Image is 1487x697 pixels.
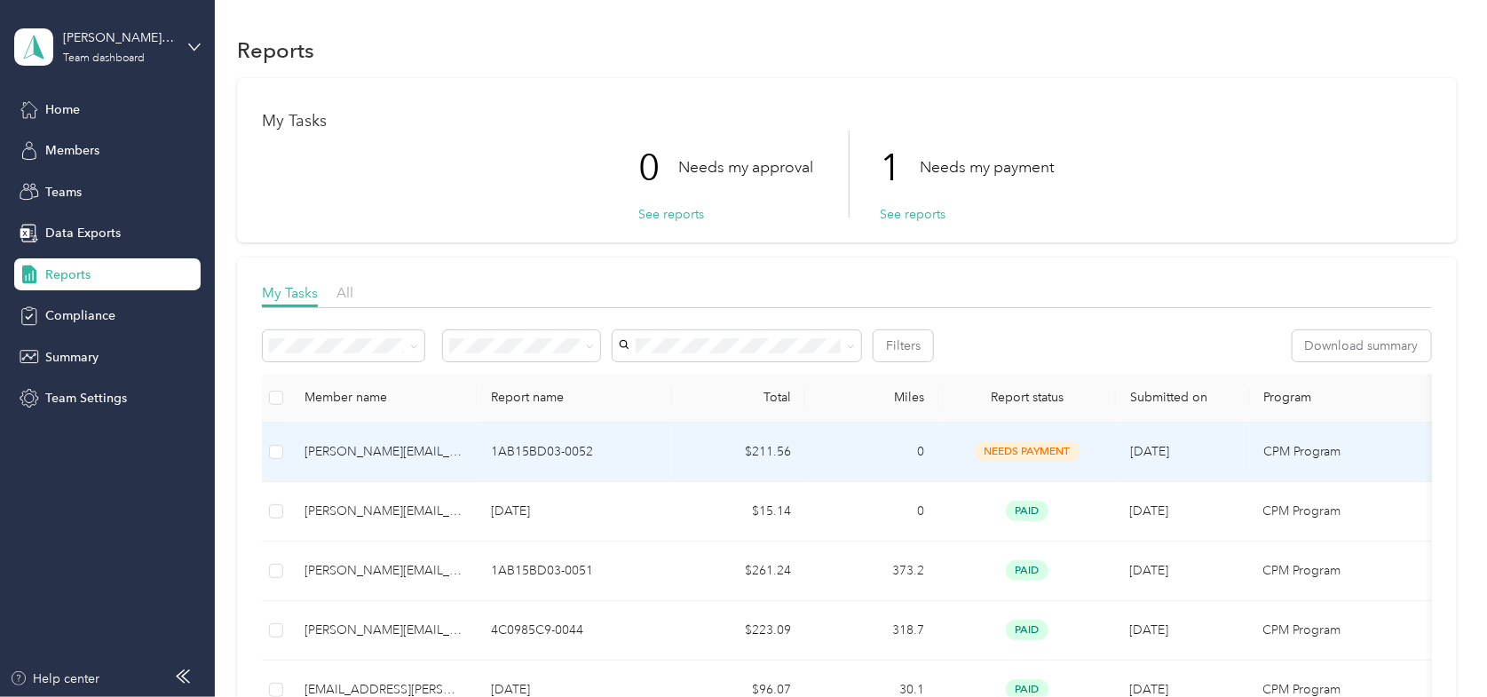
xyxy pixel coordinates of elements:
[672,423,805,482] td: $211.56
[45,224,121,242] span: Data Exports
[1130,444,1169,459] span: [DATE]
[1249,601,1471,661] td: CPM Program
[805,542,938,601] td: 373.2
[491,442,658,462] p: 1AB15BD03-0052
[45,141,99,160] span: Members
[45,100,80,119] span: Home
[45,183,82,202] span: Teams
[63,28,174,47] div: [PERSON_NAME] Ink
[1006,560,1048,581] span: paid
[881,205,946,224] button: See reports
[953,390,1102,405] span: Report status
[819,390,924,405] div: Miles
[672,601,805,661] td: $223.09
[1130,503,1169,519] span: [DATE]
[305,621,463,640] div: [PERSON_NAME][EMAIL_ADDRESS][DOMAIN_NAME]
[1130,682,1169,697] span: [DATE]
[491,561,658,581] p: 1AB15BD03-0051
[1130,622,1169,638] span: [DATE]
[1263,621,1457,640] p: CPM Program
[1249,374,1471,423] th: Program
[1249,542,1471,601] td: CPM Program
[672,482,805,542] td: $15.14
[262,112,1432,131] h1: My Tasks
[1006,501,1048,521] span: paid
[45,389,127,408] span: Team Settings
[290,374,477,423] th: Member name
[1116,374,1249,423] th: Submitted on
[686,390,791,405] div: Total
[805,423,938,482] td: 0
[10,669,100,688] button: Help center
[237,41,314,59] h1: Reports
[305,390,463,405] div: Member name
[45,306,115,325] span: Compliance
[477,374,672,423] th: Report name
[881,131,921,205] p: 1
[1388,598,1487,697] iframe: Everlance-gr Chat Button Frame
[305,502,463,521] div: [PERSON_NAME][EMAIL_ADDRESS][PERSON_NAME][DOMAIN_NAME]
[805,601,938,661] td: 318.7
[921,156,1055,178] p: Needs my payment
[1006,620,1048,640] span: paid
[1130,563,1169,578] span: [DATE]
[305,442,463,462] div: [PERSON_NAME][EMAIL_ADDRESS][PERSON_NAME][DOMAIN_NAME]
[672,542,805,601] td: $261.24
[874,330,933,361] button: Filters
[975,441,1080,462] span: needs payment
[45,265,91,284] span: Reports
[305,561,463,581] div: [PERSON_NAME][EMAIL_ADDRESS][PERSON_NAME][DOMAIN_NAME]
[1263,561,1457,581] p: CPM Program
[805,482,938,542] td: 0
[336,284,353,301] span: All
[45,348,99,367] span: Summary
[679,156,814,178] p: Needs my approval
[639,131,679,205] p: 0
[491,502,658,521] p: [DATE]
[1293,330,1431,361] button: Download summary
[491,621,658,640] p: 4C0985C9-0044
[1249,423,1471,482] td: CPM Program
[1263,502,1457,521] p: CPM Program
[1249,482,1471,542] td: CPM Program
[1263,442,1457,462] p: CPM Program
[262,284,318,301] span: My Tasks
[639,205,705,224] button: See reports
[63,53,145,64] div: Team dashboard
